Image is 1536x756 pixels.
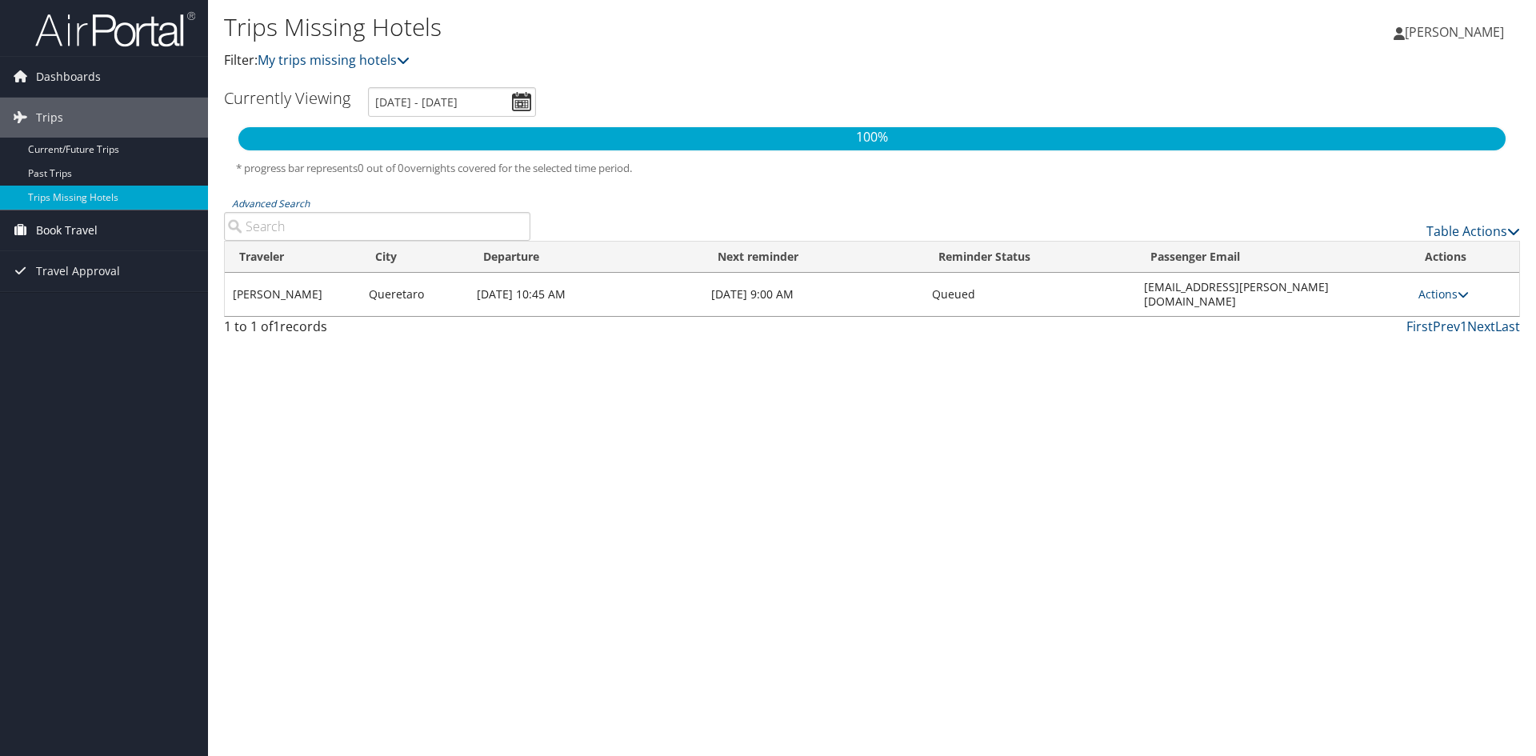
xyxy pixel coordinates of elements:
span: Trips [36,98,63,138]
a: Table Actions [1426,222,1520,240]
td: [EMAIL_ADDRESS][PERSON_NAME][DOMAIN_NAME] [1136,273,1410,316]
span: Dashboards [36,57,101,97]
a: First [1406,318,1433,335]
a: Prev [1433,318,1460,335]
p: Filter: [224,50,1088,71]
span: 0 out of 0 [358,161,404,175]
img: airportal-logo.png [35,10,195,48]
span: Travel Approval [36,251,120,291]
h3: Currently Viewing [224,87,350,109]
th: Departure: activate to sort column descending [469,242,702,273]
a: 1 [1460,318,1467,335]
th: City: activate to sort column ascending [361,242,470,273]
th: Traveler: activate to sort column ascending [225,242,361,273]
input: [DATE] - [DATE] [368,87,536,117]
th: Next reminder [703,242,924,273]
h1: Trips Missing Hotels [224,10,1088,44]
input: Advanced Search [224,212,530,241]
a: Advanced Search [232,197,310,210]
th: Actions [1410,242,1519,273]
a: Actions [1418,286,1469,302]
td: Queretaro [361,273,470,316]
span: 1 [273,318,280,335]
th: Reminder Status [924,242,1136,273]
a: Last [1495,318,1520,335]
span: [PERSON_NAME] [1405,23,1504,41]
span: Book Travel [36,210,98,250]
a: [PERSON_NAME] [1394,8,1520,56]
a: My trips missing hotels [258,51,410,69]
th: Passenger Email: activate to sort column ascending [1136,242,1410,273]
p: 100% [238,127,1506,148]
td: [DATE] 10:45 AM [469,273,702,316]
td: [DATE] 9:00 AM [703,273,924,316]
td: Queued [924,273,1136,316]
h5: * progress bar represents overnights covered for the selected time period. [236,161,1508,176]
a: Next [1467,318,1495,335]
td: [PERSON_NAME] [225,273,361,316]
div: 1 to 1 of records [224,317,530,344]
